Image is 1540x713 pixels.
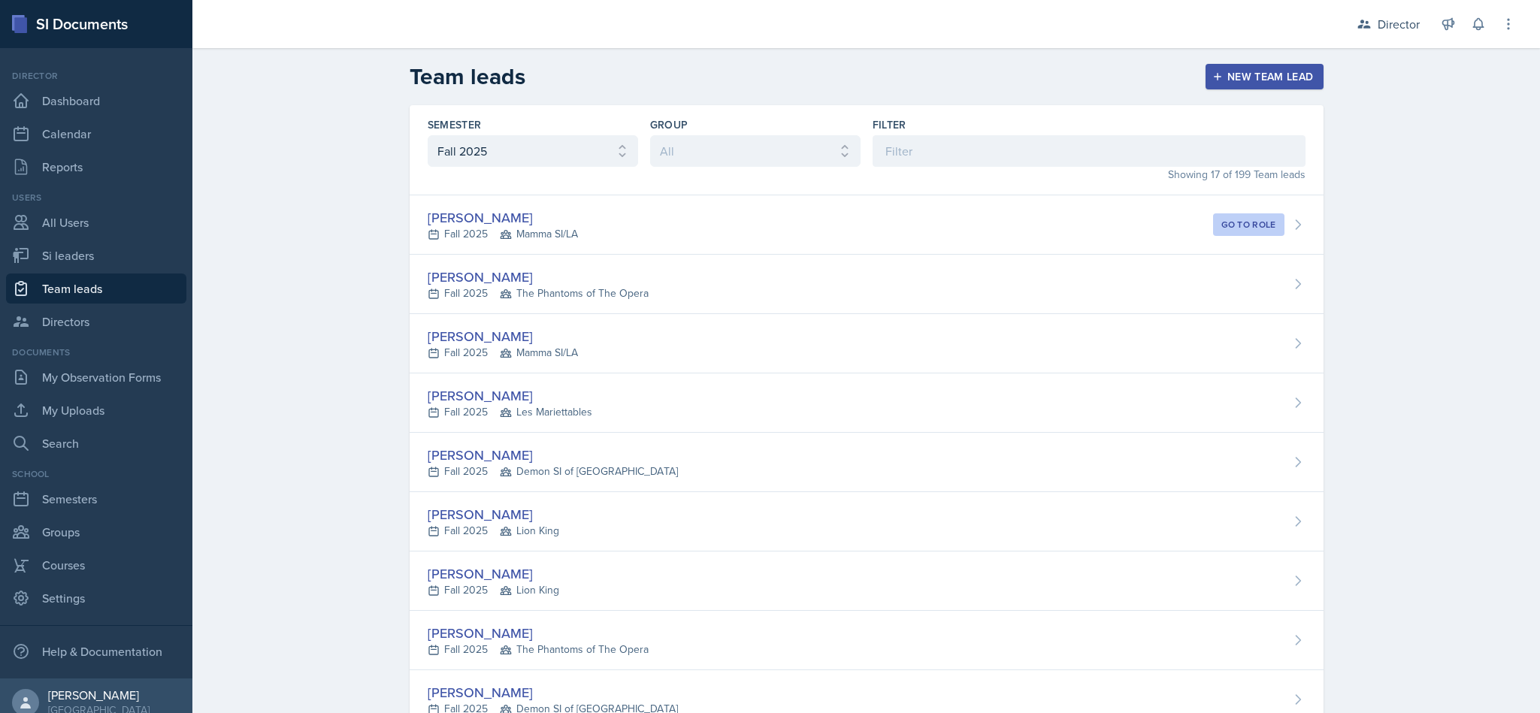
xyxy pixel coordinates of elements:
a: [PERSON_NAME] Fall 2025Demon SI of [GEOGRAPHIC_DATA] [410,433,1324,492]
span: The Phantoms of The Opera [500,286,649,301]
div: [PERSON_NAME] [48,687,150,702]
div: School [6,467,186,481]
a: Settings [6,583,186,613]
div: [PERSON_NAME] [428,504,559,524]
label: Semester [428,117,482,132]
div: New Team lead [1215,71,1314,83]
div: Fall 2025 [428,642,649,657]
span: The Phantoms of The Opera [500,642,649,657]
a: [PERSON_NAME] Fall 2025The Phantoms of The Opera [410,255,1324,314]
a: [PERSON_NAME] Fall 2025Lion King [410,492,1324,551]
div: [PERSON_NAME] [428,445,678,465]
a: Directors [6,307,186,337]
div: [PERSON_NAME] [428,682,678,702]
div: Fall 2025 [428,286,649,301]
h2: Team leads [410,63,525,90]
a: Reports [6,152,186,182]
a: Team leads [6,273,186,304]
div: [PERSON_NAME] [428,623,649,643]
div: Fall 2025 [428,523,559,539]
a: Search [6,428,186,458]
div: [PERSON_NAME] [428,326,578,346]
a: Calendar [6,119,186,149]
a: My Uploads [6,395,186,425]
div: Director [1378,15,1420,33]
button: New Team lead [1206,64,1324,89]
div: Director [6,69,186,83]
div: Fall 2025 [428,582,559,598]
div: Help & Documentation [6,636,186,666]
div: Fall 2025 [428,226,578,242]
input: Filter [873,135,1306,167]
a: Courses [6,550,186,580]
span: Demon SI of [GEOGRAPHIC_DATA] [500,464,678,479]
button: Go to role [1213,213,1284,236]
div: [PERSON_NAME] [428,385,592,406]
label: Filter [873,117,906,132]
span: Lion King [500,582,559,598]
a: My Observation Forms [6,362,186,392]
a: Si leaders [6,240,186,270]
div: Fall 2025 [428,464,678,479]
div: Documents [6,346,186,359]
span: Les Mariettables [500,404,592,420]
div: Users [6,191,186,204]
span: Mamma SI/LA [500,345,578,361]
a: Semesters [6,484,186,514]
a: [PERSON_NAME] Fall 2025Lion King [410,551,1324,611]
a: [PERSON_NAME] Fall 2025Les Mariettables [410,373,1324,433]
div: Fall 2025 [428,345,578,361]
a: Dashboard [6,86,186,116]
label: Group [650,117,688,132]
a: [PERSON_NAME] Fall 2025Mamma SI/LA [410,314,1324,373]
div: [PERSON_NAME] [428,563,559,584]
a: All Users [6,207,186,237]
div: [PERSON_NAME] [428,207,578,228]
a: [PERSON_NAME] Fall 2025The Phantoms of The Opera [410,611,1324,670]
a: Groups [6,517,186,547]
div: Showing 17 of 199 Team leads [873,167,1306,183]
div: Fall 2025 [428,404,592,420]
span: Mamma SI/LA [500,226,578,242]
div: Go to role [1221,219,1276,231]
div: [PERSON_NAME] [428,267,649,287]
span: Lion King [500,523,559,539]
a: [PERSON_NAME] Fall 2025Mamma SI/LA Go to role [410,195,1324,255]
